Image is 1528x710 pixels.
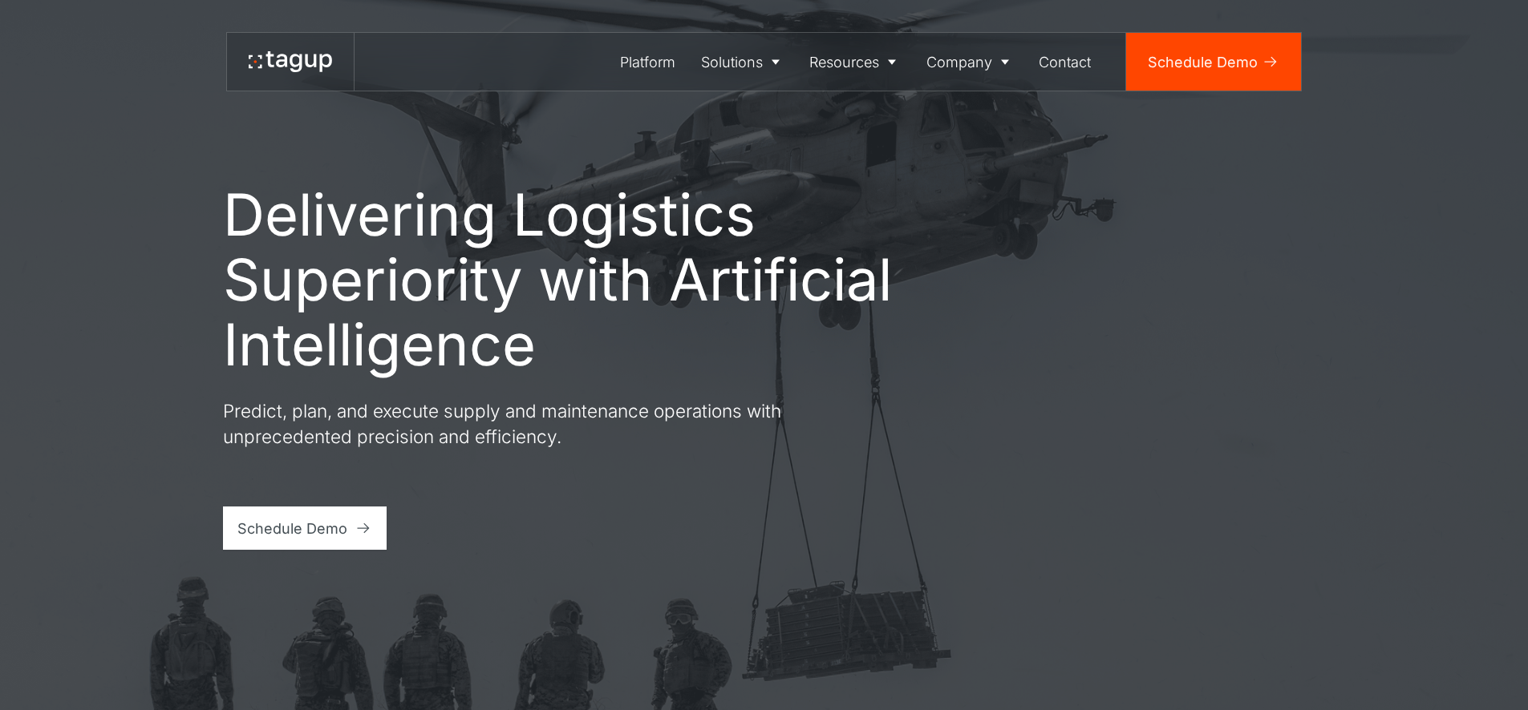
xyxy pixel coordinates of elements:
[809,51,879,73] div: Resources
[237,518,347,539] div: Schedule Demo
[926,51,992,73] div: Company
[688,33,797,91] a: Solutions
[1126,33,1301,91] a: Schedule Demo
[608,33,689,91] a: Platform
[223,398,800,449] p: Predict, plan, and execute supply and maintenance operations with unprecedented precision and eff...
[1027,33,1104,91] a: Contact
[797,33,914,91] a: Resources
[1039,51,1091,73] div: Contact
[223,182,897,377] h1: Delivering Logistics Superiority with Artificial Intelligence
[223,506,387,550] a: Schedule Demo
[914,33,1027,91] a: Company
[620,51,675,73] div: Platform
[701,51,763,73] div: Solutions
[1148,51,1258,73] div: Schedule Demo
